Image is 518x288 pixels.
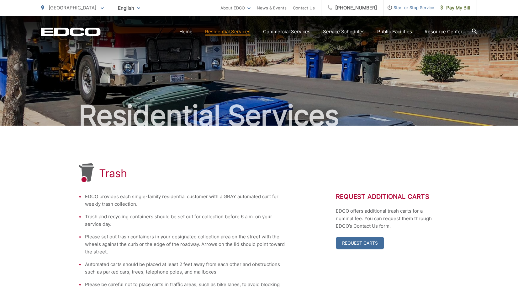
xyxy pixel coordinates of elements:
a: Contact Us [293,4,315,12]
a: Home [179,28,193,35]
h2: Request Additional Carts [336,193,439,200]
a: Public Facilities [377,28,412,35]
span: [GEOGRAPHIC_DATA] [49,5,96,11]
a: EDCD logo. Return to the homepage. [41,27,101,36]
li: Automated carts should be placed at least 2 feet away from each other and obstructions such as pa... [85,261,286,276]
li: Please set out trash containers in your designated collection area on the street with the wheels ... [85,233,286,256]
a: Residential Services [205,28,251,35]
a: Service Schedules [323,28,365,35]
li: EDCO provides each single-family residential customer with a GRAY automated cart for weekly trash... [85,193,286,208]
span: English [113,3,145,14]
span: Pay My Bill [441,4,470,12]
h1: Trash [99,167,127,180]
a: About EDCO [220,4,251,12]
li: Trash and recycling containers should be set out for collection before 6 a.m. on your service day. [85,213,286,228]
a: Resource Center [425,28,462,35]
h2: Residential Services [41,100,477,131]
a: News & Events [257,4,287,12]
a: Commercial Services [263,28,310,35]
a: Request Carts [336,237,384,249]
p: EDCO offers additional trash carts for a nominal fee. You can request them through EDCO’s Contact... [336,207,439,230]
